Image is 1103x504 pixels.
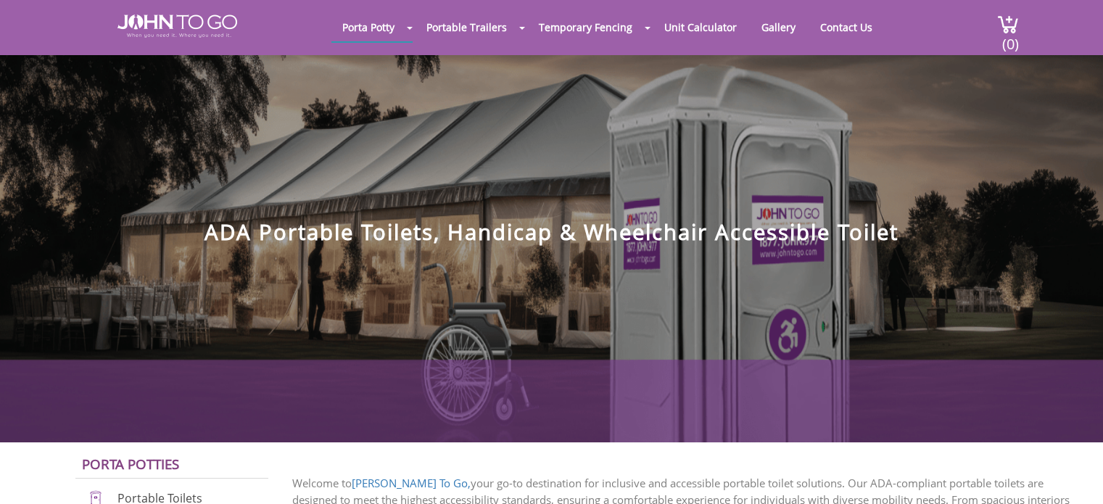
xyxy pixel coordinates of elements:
a: Temporary Fencing [528,13,643,41]
a: Portable Trailers [416,13,518,41]
a: Gallery [751,13,806,41]
a: Porta Potties [82,455,179,473]
a: [PERSON_NAME] To Go, [352,476,471,490]
a: Contact Us [809,13,883,41]
img: JOHN to go [117,15,237,38]
a: Unit Calculator [653,13,748,41]
a: Porta Potty [331,13,405,41]
span: (0) [1001,22,1019,54]
img: cart a [997,15,1019,34]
